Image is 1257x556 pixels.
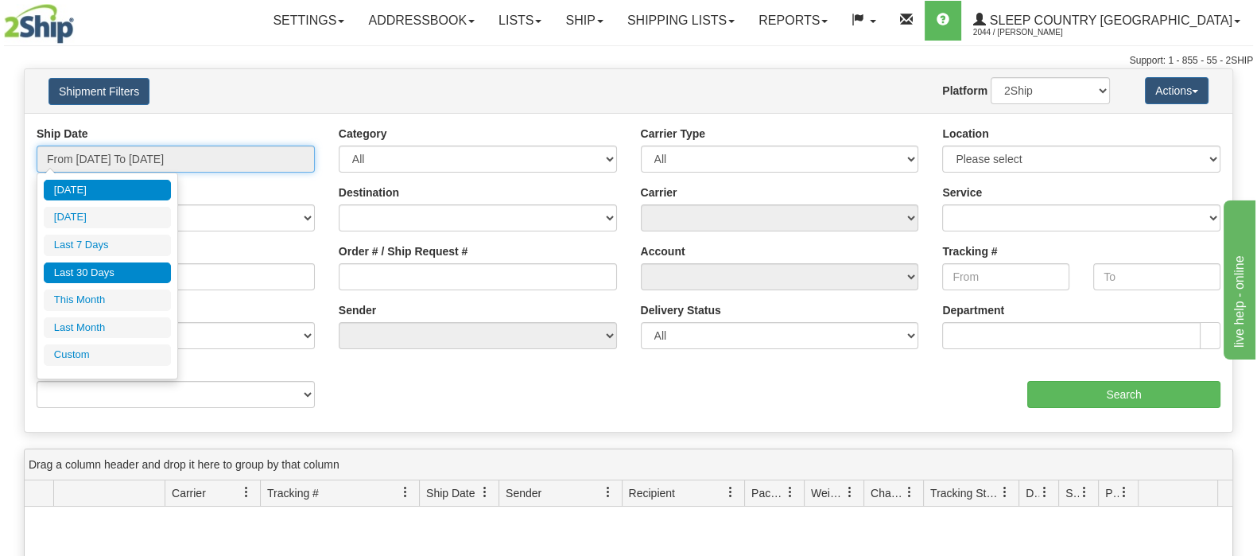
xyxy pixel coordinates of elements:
span: Ship Date [426,485,475,501]
label: Sender [339,302,376,318]
img: logo2044.jpg [4,4,74,44]
div: live help - online [12,10,147,29]
div: Support: 1 - 855 - 55 - 2SHIP [4,54,1253,68]
a: Tracking Status filter column settings [991,479,1018,506]
input: Search [1027,381,1220,408]
button: Shipment Filters [48,78,149,105]
label: Delivery Status [641,302,721,318]
span: Delivery Status [1026,485,1039,501]
span: Weight [811,485,844,501]
span: Packages [751,485,785,501]
a: Ship [553,1,615,41]
span: Sleep Country [GEOGRAPHIC_DATA] [986,14,1232,27]
li: Custom [44,344,171,366]
label: Carrier Type [641,126,705,142]
span: Sender [506,485,541,501]
label: Account [641,243,685,259]
span: Shipment Issues [1065,485,1079,501]
li: This Month [44,290,171,311]
label: Ship Date [37,126,88,142]
input: From [942,263,1069,290]
span: Carrier [172,485,206,501]
a: Delivery Status filter column settings [1031,479,1058,506]
a: Carrier filter column settings [233,479,260,506]
div: grid grouping header [25,449,1232,480]
li: [DATE] [44,180,171,201]
span: Tracking Status [930,485,999,501]
li: Last 7 Days [44,235,171,256]
label: Carrier [641,185,677,200]
label: Order # / Ship Request # [339,243,468,259]
a: Reports [747,1,840,41]
span: Tracking # [267,485,319,501]
button: Actions [1145,77,1209,104]
label: Platform [942,83,987,99]
label: Category [339,126,387,142]
span: Recipient [629,485,675,501]
label: Location [942,126,988,142]
label: Service [942,185,982,200]
label: Department [942,302,1004,318]
a: Charge filter column settings [896,479,923,506]
span: 2044 / [PERSON_NAME] [973,25,1092,41]
a: Ship Date filter column settings [471,479,499,506]
a: Sleep Country [GEOGRAPHIC_DATA] 2044 / [PERSON_NAME] [961,1,1252,41]
input: To [1093,263,1220,290]
li: Last Month [44,317,171,339]
li: Last 30 Days [44,262,171,284]
iframe: chat widget [1220,196,1255,359]
a: Recipient filter column settings [717,479,744,506]
span: Charge [871,485,904,501]
a: Tracking # filter column settings [392,479,419,506]
label: Tracking # [942,243,997,259]
label: Destination [339,185,399,200]
a: Sender filter column settings [595,479,622,506]
a: Pickup Status filter column settings [1111,479,1138,506]
a: Weight filter column settings [836,479,863,506]
a: Addressbook [356,1,487,41]
li: [DATE] [44,207,171,228]
a: Shipment Issues filter column settings [1071,479,1098,506]
a: Lists [487,1,553,41]
a: Shipping lists [615,1,747,41]
a: Settings [261,1,356,41]
span: Pickup Status [1105,485,1119,501]
a: Packages filter column settings [777,479,804,506]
